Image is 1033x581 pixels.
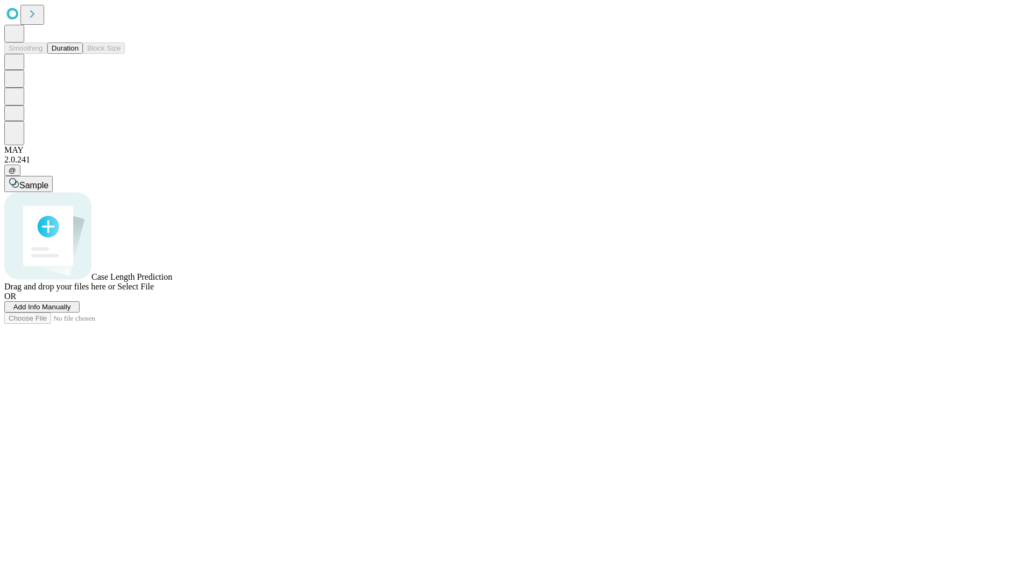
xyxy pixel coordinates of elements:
[4,282,115,291] span: Drag and drop your files here or
[4,155,1029,165] div: 2.0.241
[13,303,71,311] span: Add Info Manually
[91,272,172,281] span: Case Length Prediction
[83,42,125,54] button: Block Size
[19,181,48,190] span: Sample
[4,176,53,192] button: Sample
[4,301,80,313] button: Add Info Manually
[9,166,16,174] span: @
[47,42,83,54] button: Duration
[4,145,1029,155] div: MAY
[4,165,20,176] button: @
[4,42,47,54] button: Smoothing
[117,282,154,291] span: Select File
[4,292,16,301] span: OR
